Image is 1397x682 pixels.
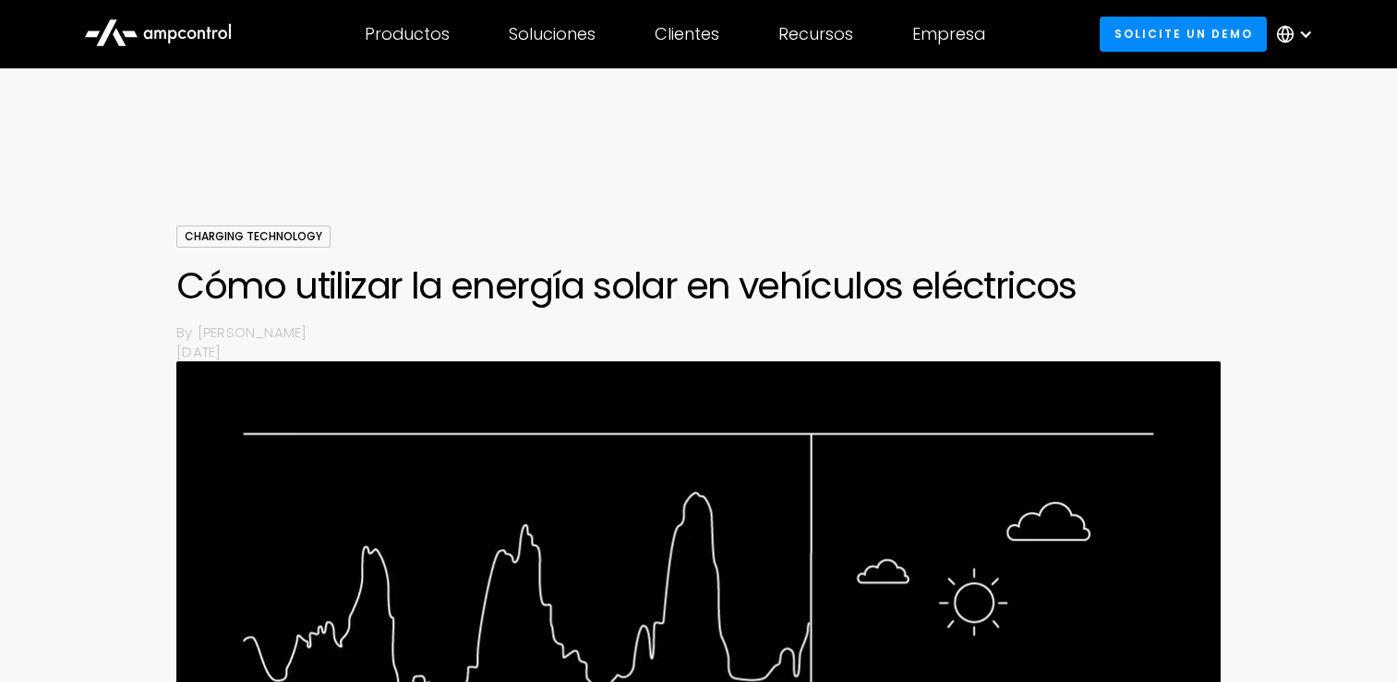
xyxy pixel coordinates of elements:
[778,24,853,44] div: Recursos
[176,263,1220,308] h1: Cómo utilizar la energía solar en vehículos eléctricos
[176,342,1220,361] p: [DATE]
[365,24,450,44] div: Productos
[655,24,719,44] div: Clientes
[912,24,985,44] div: Empresa
[1100,17,1267,51] a: Solicite un demo
[176,225,331,248] div: Charging Technology
[509,24,596,44] div: Soluciones
[176,323,197,342] p: By
[198,323,1221,342] p: [PERSON_NAME]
